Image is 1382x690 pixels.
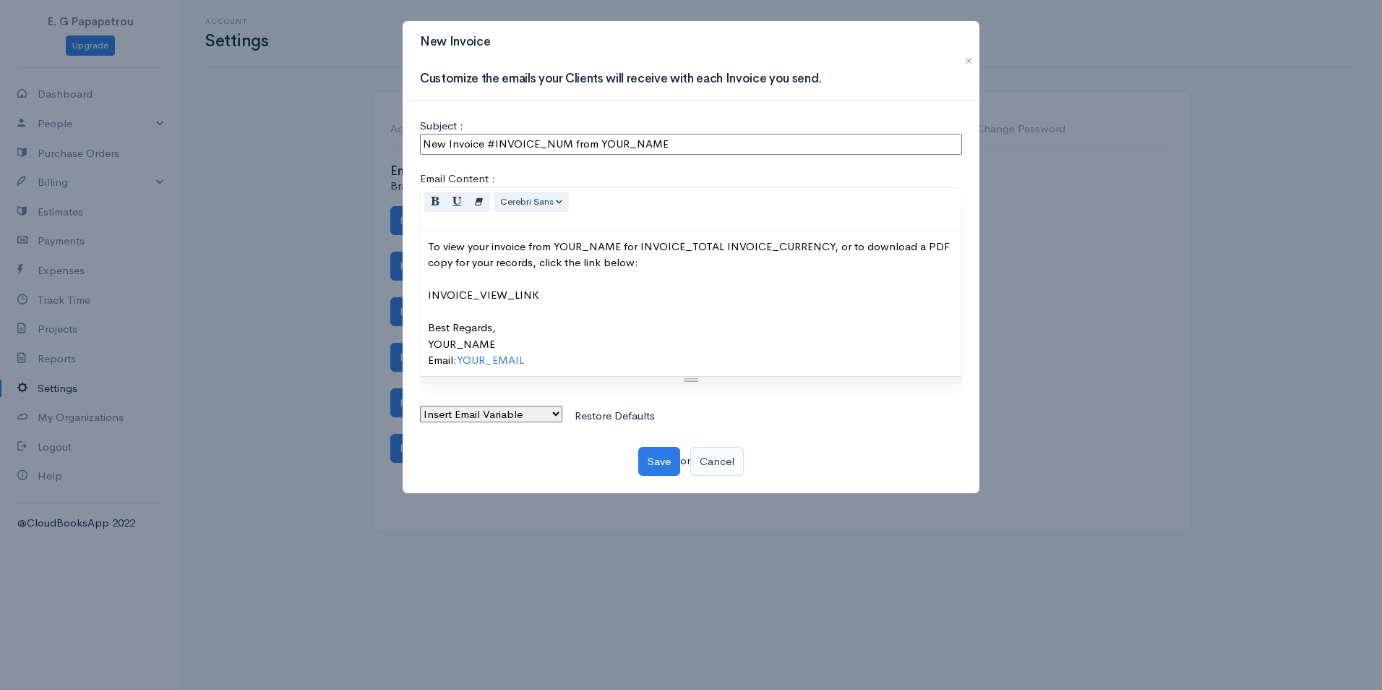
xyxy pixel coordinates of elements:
a: Restore Defaults [565,401,664,431]
a: YOUR_EMAIL [457,353,524,367]
button: Remove Font Style (CTRL+\) [468,192,490,213]
button: Underline (CTRL+U) [446,192,468,213]
h3: New Invoice [420,33,822,88]
span: Customize the emails your Clients will receive with each Invoice you send. [420,71,822,86]
label: Subject : [420,118,463,135]
div: To view your invoice from YOUR_NAME for INVOICE_TOTAL INVOICE_CURRENCY, or to download a PDF copy... [428,239,954,369]
span: Cerebri Sans [500,195,554,208]
button: Bold (CTRL+B) [424,192,447,213]
button: Font Family [494,192,569,213]
label: Email Content : [420,171,495,187]
button: Save [638,447,680,477]
a: Cancel [690,447,744,477]
div: Resize [421,377,961,383]
div: or [420,447,962,477]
